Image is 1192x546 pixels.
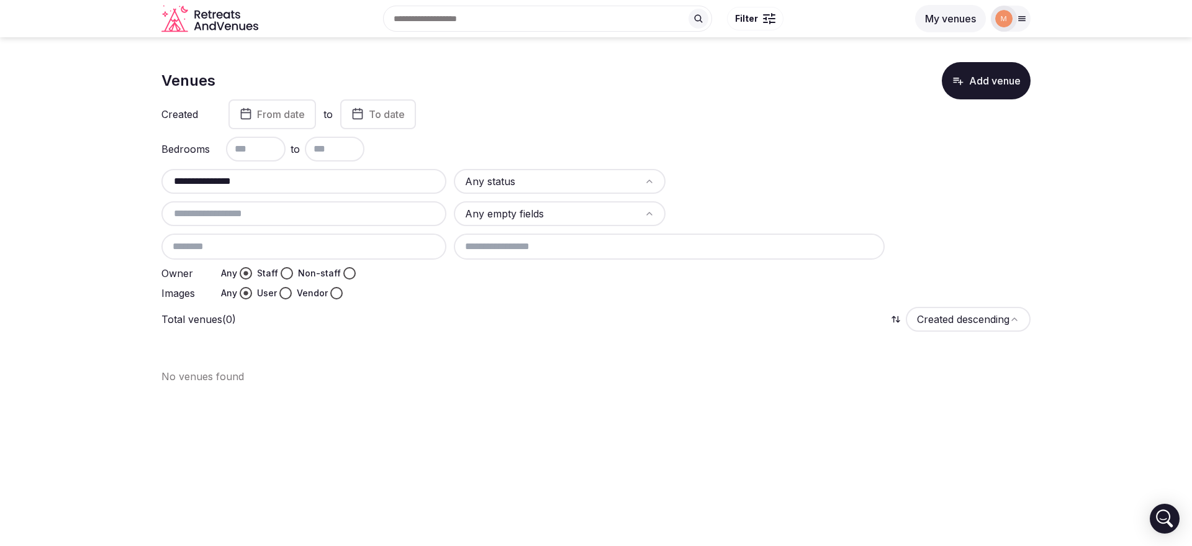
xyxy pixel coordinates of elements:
span: Filter [735,12,758,25]
span: to [291,142,300,157]
label: Created [161,109,211,119]
p: No venues found [161,369,1031,384]
a: Visit the homepage [161,5,261,33]
label: Owner [161,268,211,278]
span: From date [257,108,305,121]
a: My venues [915,12,986,25]
label: to [323,107,333,121]
p: Total venues (0) [161,312,236,326]
button: From date [228,99,316,129]
h1: Venues [161,70,215,91]
label: Any [221,287,237,299]
span: To date [369,108,405,121]
button: Filter [727,7,783,30]
button: My venues [915,5,986,32]
label: Bedrooms [161,144,211,154]
img: marina [995,10,1013,27]
div: Open Intercom Messenger [1150,504,1180,534]
label: Staff [257,267,278,280]
label: Any [221,267,237,280]
button: To date [340,99,416,129]
label: Non-staff [298,267,341,280]
label: Images [161,288,211,298]
svg: Retreats and Venues company logo [161,5,261,33]
button: Add venue [942,62,1031,99]
label: User [257,287,277,299]
label: Vendor [297,287,328,299]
